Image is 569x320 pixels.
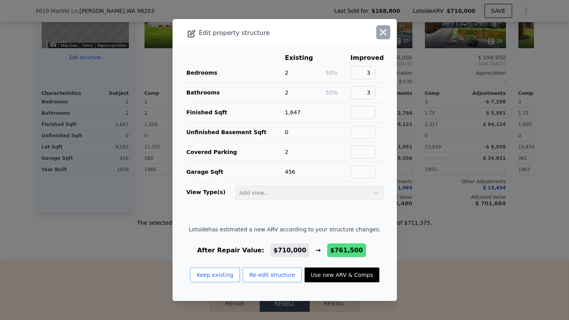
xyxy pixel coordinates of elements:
span: 50% [326,89,338,96]
td: Bathrooms [185,83,285,103]
td: Finished Sqft [185,103,285,122]
span: $710,000 [273,247,306,254]
span: 50% [326,70,338,76]
span: 2 [285,149,289,155]
button: Use new ARV & Comps [305,268,379,282]
span: Lotside has estimated a new ARV according to your structure changes: [189,226,381,233]
button: Re-edit structure [243,268,302,282]
span: 456 [285,169,296,175]
th: Improved [350,53,384,63]
button: Keep existing [190,268,240,282]
td: Unfinished Basement Sqft [185,122,285,142]
td: Bedrooms [185,63,285,83]
div: After Repair Value: → [189,246,381,255]
span: $761,500 [330,247,363,254]
span: 1,647 [285,109,301,115]
div: Edit property structure [173,28,352,38]
span: 2 [285,89,289,96]
td: Garage Sqft [185,162,285,182]
span: 2 [285,70,289,76]
th: Existing [285,53,325,63]
td: View Type(s) [185,182,235,201]
td: Covered Parking [185,142,285,162]
span: 0 [285,129,289,135]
